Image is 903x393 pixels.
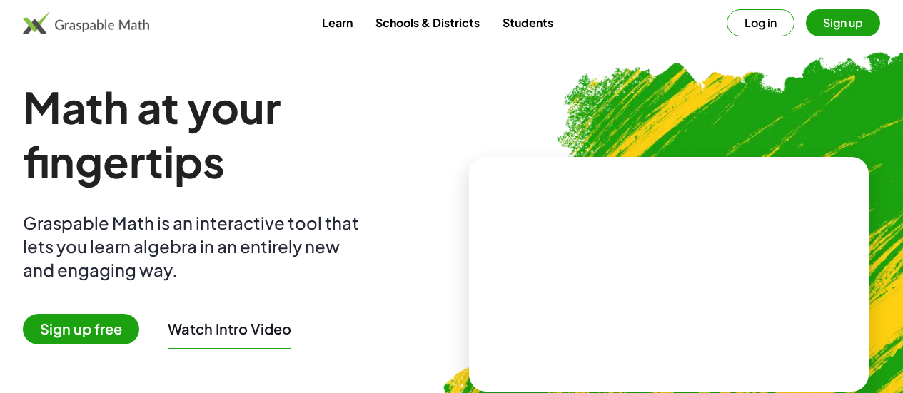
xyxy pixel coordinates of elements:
[311,9,364,36] a: Learn
[806,9,880,36] button: Sign up
[364,9,491,36] a: Schools & Districts
[562,220,776,327] video: What is this? This is dynamic math notation. Dynamic math notation plays a central role in how Gr...
[491,9,565,36] a: Students
[168,320,291,338] button: Watch Intro Video
[23,314,139,344] span: Sign up free
[23,211,365,282] div: Graspable Math is an interactive tool that lets you learn algebra in an entirely new and engaging...
[727,9,794,36] button: Log in
[23,80,446,188] h1: Math at your fingertips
